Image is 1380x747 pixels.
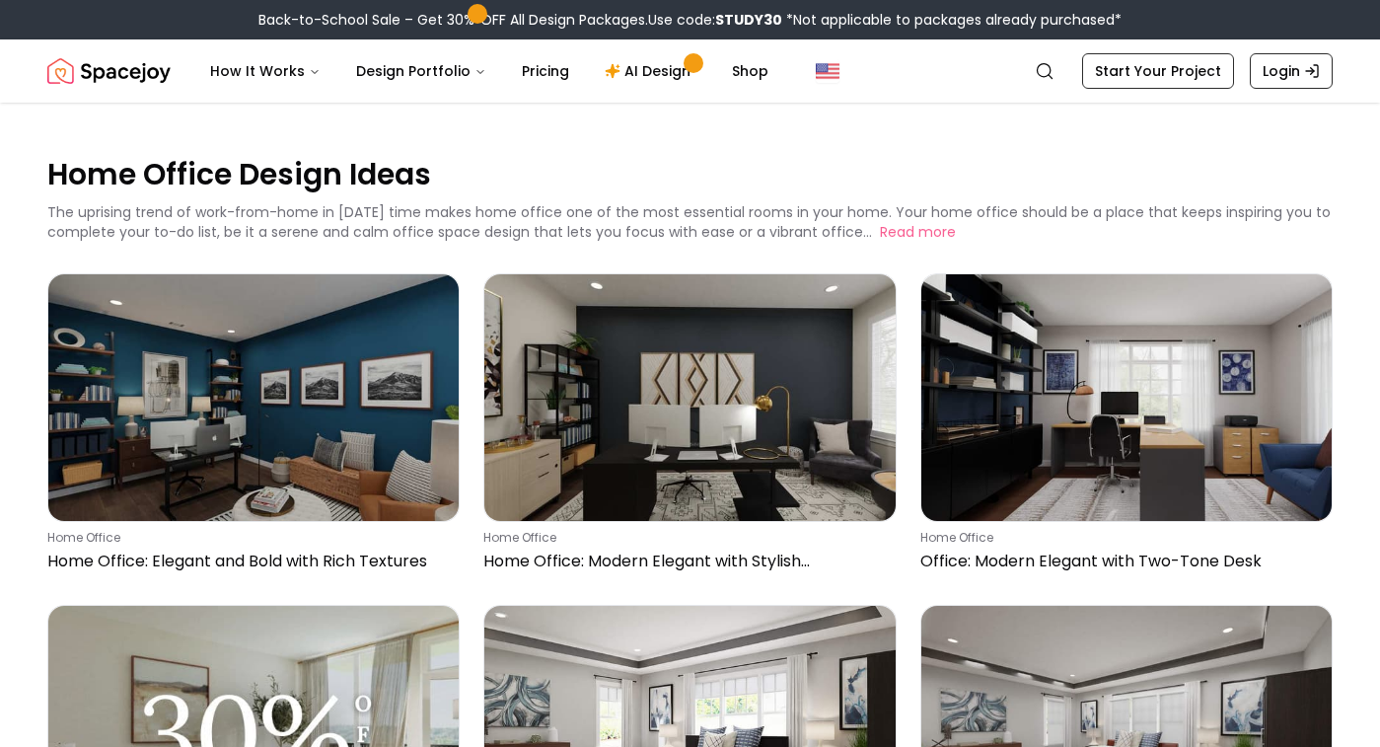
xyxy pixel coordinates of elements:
[816,59,839,83] img: United States
[194,51,336,91] button: How It Works
[920,550,1325,573] p: Office: Modern Elegant with Two-Tone Desk
[47,550,452,573] p: Home Office: Elegant and Bold with Rich Textures
[716,51,784,91] a: Shop
[506,51,585,91] a: Pricing
[920,530,1325,546] p: home office
[782,10,1122,30] span: *Not applicable to packages already purchased*
[47,154,1333,194] p: Home Office Design Ideas
[483,530,888,546] p: home office
[47,51,171,91] img: Spacejoy Logo
[48,274,459,521] img: Home Office: Elegant and Bold with Rich Textures
[880,222,956,242] button: Read more
[47,202,1331,242] p: The uprising trend of work-from-home in [DATE] time makes home office one of the most essential r...
[920,273,1333,581] a: Office: Modern Elegant with Two-Tone Deskhome officeOffice: Modern Elegant with Two-Tone Desk
[921,274,1332,521] img: Office: Modern Elegant with Two-Tone Desk
[715,10,782,30] b: STUDY30
[47,530,452,546] p: home office
[1082,53,1234,89] a: Start Your Project
[483,550,888,573] p: Home Office: Modern Elegant with Stylish Workspace
[589,51,712,91] a: AI Design
[47,51,171,91] a: Spacejoy
[483,273,896,581] a: Home Office: Modern Elegant with Stylish Workspacehome officeHome Office: Modern Elegant with Sty...
[648,10,782,30] span: Use code:
[194,51,784,91] nav: Main
[47,273,460,581] a: Home Office: Elegant and Bold with Rich Textureshome officeHome Office: Elegant and Bold with Ric...
[1250,53,1333,89] a: Login
[484,274,895,521] img: Home Office: Modern Elegant with Stylish Workspace
[258,10,1122,30] div: Back-to-School Sale – Get 30% OFF All Design Packages.
[340,51,502,91] button: Design Portfolio
[47,39,1333,103] nav: Global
